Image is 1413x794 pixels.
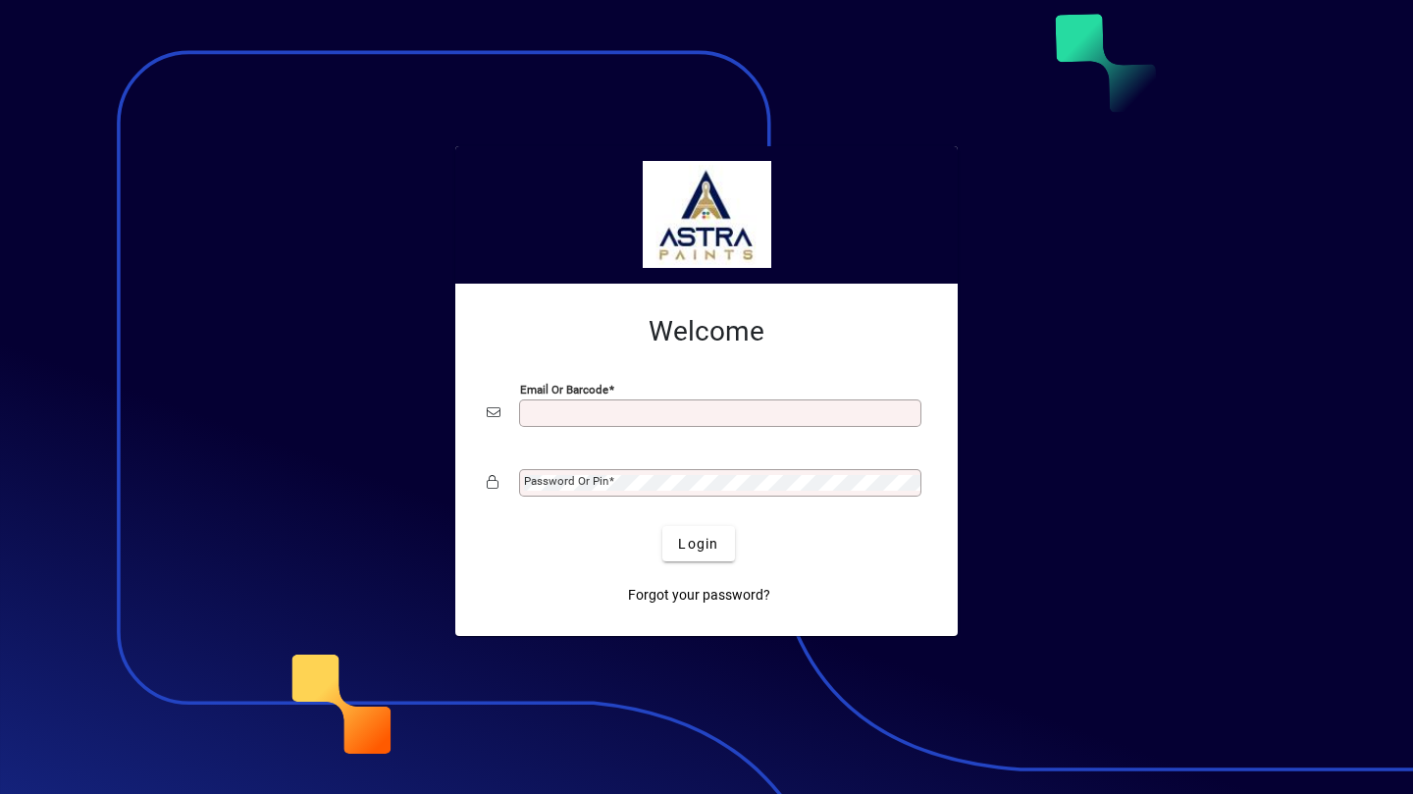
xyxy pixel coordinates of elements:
[520,383,608,397] mat-label: Email or Barcode
[662,526,734,561] button: Login
[628,585,770,606] span: Forgot your password?
[620,577,778,612] a: Forgot your password?
[487,315,926,348] h2: Welcome
[524,474,608,488] mat-label: Password or Pin
[678,534,718,555] span: Login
